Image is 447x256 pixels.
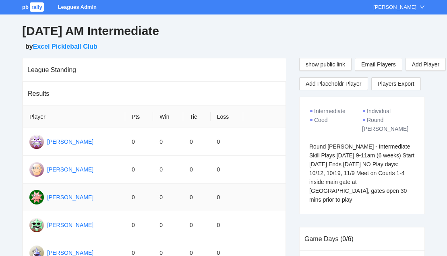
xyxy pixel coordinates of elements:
[125,128,153,156] td: 0
[153,211,183,239] td: 0
[58,4,97,10] a: Leagues Admin
[306,60,345,69] span: show public link
[211,211,244,239] td: 0
[406,58,446,71] button: Add Player
[125,156,153,184] td: 0
[412,60,439,69] span: Add Player
[28,82,281,105] div: Results
[23,106,125,128] th: Player
[47,194,93,200] a: [PERSON_NAME]
[355,58,402,71] button: Email Players
[30,2,44,12] span: rally
[27,58,281,81] div: League Standing
[314,108,346,114] span: Intermediate
[299,58,352,71] button: show public link
[183,211,211,239] td: 0
[361,60,396,69] span: Email Players
[153,156,183,184] td: 0
[153,184,183,211] td: 0
[306,79,362,88] span: Add Placeholdr Player
[211,184,244,211] td: 0
[22,23,425,39] h2: [DATE] AM Intermediate
[29,190,44,204] img: Gravatar for mari passantino@gmail.com
[211,106,244,128] th: Loss
[29,218,44,232] img: Gravatar for michael parsels@gmail.com
[125,211,153,239] td: 0
[211,156,244,184] td: 0
[33,43,97,50] a: Excel Pickleball Club
[420,4,425,10] span: down
[378,78,414,90] span: Players Export
[309,142,415,204] div: Round [PERSON_NAME] - Intermediate Skill Plays [DATE] 9-11am (6 weeks) Start [DATE] Ends [DATE] N...
[211,128,244,156] td: 0
[314,117,327,123] span: Coed
[183,106,211,128] th: Tie
[47,222,93,228] a: [PERSON_NAME]
[125,106,153,128] th: Pts
[304,227,420,250] div: Game Days (0/6)
[47,138,93,145] a: [PERSON_NAME]
[371,77,421,90] a: Players Export
[153,106,183,128] th: Win
[29,134,44,149] img: Gravatar for chelsey mcnees@gmail.com
[47,250,93,256] a: [PERSON_NAME]
[29,162,44,177] img: Gravatar for cheryl newman@gmail.com
[25,42,425,52] h5: by
[125,184,153,211] td: 0
[299,77,368,90] button: Add Placeholdr Player
[183,184,211,211] td: 0
[183,128,211,156] td: 0
[153,128,183,156] td: 0
[367,108,391,114] span: Individual
[47,166,93,173] a: [PERSON_NAME]
[183,156,211,184] td: 0
[373,3,416,11] div: [PERSON_NAME]
[22,4,45,10] a: pbrally
[22,4,29,10] span: pb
